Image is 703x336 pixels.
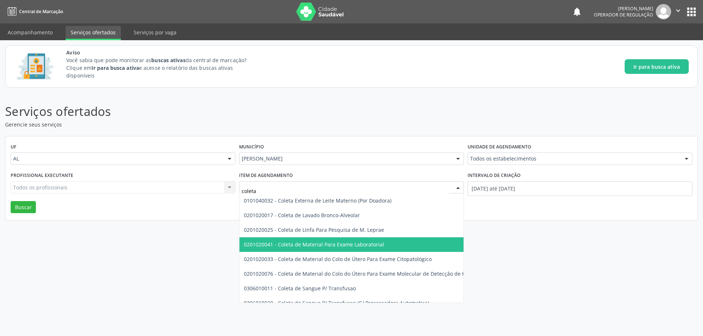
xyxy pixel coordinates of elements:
[244,212,360,219] span: 0201020017 - Coleta de Lavado Bronco-Alveolar
[151,57,185,64] strong: buscas ativas
[19,8,63,15] span: Central de Marcação
[594,5,653,12] div: [PERSON_NAME]
[674,7,682,15] i: 
[594,12,653,18] span: Operador de regulação
[5,121,490,128] p: Gerencie seus serviços
[66,56,260,79] p: Você sabia que pode monitorar as da central de marcação? Clique em e acesse o relatório das busca...
[244,299,429,306] span: 0306010020 - Coleta de Sangue P/ Transfusao (C/ Processadora Automatica)
[244,241,384,248] span: 0201020041 - Coleta de Material Para Exame Laboratorial
[244,270,472,277] span: 0201020076 - Coleta de Material do Colo do Útero Para Exame Molecular de Detecçâo de Hpv
[239,170,293,181] label: Item de agendamento
[239,141,264,153] label: Município
[5,102,490,121] p: Serviços ofertados
[656,4,671,19] img: img
[66,49,260,56] span: Aviso
[244,197,391,204] span: 0101040032 - Coleta Externa de Leite Materno (Por Doadora)
[244,226,384,233] span: 0201020025 - Coleta de Linfa Para Pesquisa de M. Leprae
[671,4,685,19] button: 
[468,170,521,181] label: Intervalo de criação
[13,155,220,162] span: AL
[468,181,692,196] input: Selecione um intervalo
[5,5,63,18] a: Central de Marcação
[244,285,356,292] span: 0306010011 - Coleta de Sangue P/ Transfusao
[3,26,58,39] a: Acompanhamento
[244,256,432,263] span: 0201020033 - Coleta de Material do Colo de Útero Para Exame Citopatológico
[242,155,449,162] span: [PERSON_NAME]
[92,64,139,71] strong: Ir para busca ativa
[14,50,56,83] img: Imagem de CalloutCard
[11,201,36,214] button: Buscar
[129,26,182,39] a: Serviços por vaga
[11,141,16,153] label: UF
[625,59,689,74] button: Ir para busca ativa
[66,26,121,40] a: Serviços ofertados
[572,7,582,17] button: notifications
[633,63,680,71] span: Ir para busca ativa
[470,155,677,162] span: Todos os estabelecimentos
[11,170,73,181] label: Profissional executante
[685,5,698,18] button: apps
[242,184,449,199] input: Selecione um procedimento
[468,141,531,153] label: Unidade de agendamento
